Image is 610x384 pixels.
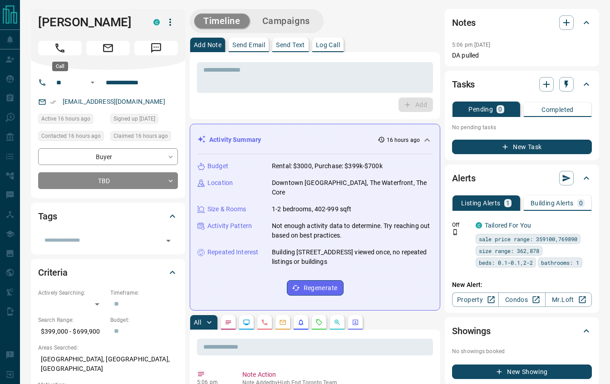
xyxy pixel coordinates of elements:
[243,319,250,326] svg: Lead Browsing Activity
[63,98,165,105] a: [EMAIL_ADDRESS][DOMAIN_NAME]
[134,41,178,55] span: Message
[38,265,68,280] h2: Criteria
[86,41,130,55] span: Email
[476,222,482,228] div: condos.ca
[461,200,501,206] p: Listing Alerts
[387,136,420,144] p: 16 hours ago
[315,319,323,326] svg: Requests
[113,114,155,123] span: Signed up [DATE]
[207,204,246,214] p: Size & Rooms
[352,319,359,326] svg: Agent Actions
[498,292,545,307] a: Condos
[38,324,106,339] p: $399,000 - $699,900
[41,131,101,141] span: Contacted 16 hours ago
[38,352,178,376] p: [GEOGRAPHIC_DATA], [GEOGRAPHIC_DATA], [GEOGRAPHIC_DATA]
[50,99,56,105] svg: Email Verified
[316,42,340,48] p: Log Call
[153,19,160,25] div: condos.ca
[194,319,201,326] p: All
[334,319,341,326] svg: Opportunities
[452,140,592,154] button: New Task
[479,234,577,243] span: sale price range: 359100,769890
[242,370,429,379] p: Note Action
[38,289,106,297] p: Actively Searching:
[162,234,175,247] button: Open
[452,292,499,307] a: Property
[253,14,319,29] button: Campaigns
[207,221,252,231] p: Activity Pattern
[452,221,470,229] p: Off
[297,319,305,326] svg: Listing Alerts
[38,209,57,224] h2: Tags
[531,200,574,206] p: Building Alerts
[113,131,168,141] span: Claimed 16 hours ago
[209,135,261,145] p: Activity Summary
[452,12,592,34] div: Notes
[38,344,178,352] p: Areas Searched:
[232,42,265,48] p: Send Email
[52,62,68,71] div: Call
[506,200,510,206] p: 1
[272,221,433,240] p: Not enough activity data to determine. Try reaching out based on best practices.
[272,161,383,171] p: Rental: $3000, Purchase: $399k-$700k
[287,280,344,296] button: Regenerate
[110,316,178,324] p: Budget:
[279,319,286,326] svg: Emails
[261,319,268,326] svg: Calls
[452,121,592,134] p: No pending tasks
[452,365,592,379] button: New Showing
[194,42,221,48] p: Add Note
[207,161,228,171] p: Budget
[452,167,592,189] div: Alerts
[452,229,458,235] svg: Push Notification Only
[452,320,592,342] div: Showings
[38,262,178,283] div: Criteria
[541,107,574,113] p: Completed
[110,131,178,144] div: Mon Oct 13 2025
[194,14,250,29] button: Timeline
[41,114,90,123] span: Active 16 hours ago
[207,248,258,257] p: Repeated Interest
[452,347,592,355] p: No showings booked
[110,289,178,297] p: Timeframe:
[38,41,82,55] span: Call
[452,42,491,48] p: 5:06 pm [DATE]
[38,148,178,165] div: Buyer
[38,172,178,189] div: TBD
[452,51,592,60] p: DA pulled
[479,258,533,267] span: beds: 0.1-0.1,2-2
[207,178,233,188] p: Location
[38,316,106,324] p: Search Range:
[452,15,476,30] h2: Notes
[485,222,531,229] a: Tailored For You
[197,131,433,148] div: Activity Summary16 hours ago
[38,131,106,144] div: Mon Oct 13 2025
[498,106,502,112] p: 0
[545,292,592,307] a: Mr.Loft
[579,200,583,206] p: 0
[452,324,491,338] h2: Showings
[38,205,178,227] div: Tags
[452,280,592,290] p: New Alert:
[479,246,539,255] span: size range: 362,878
[272,248,433,267] p: Building [STREET_ADDRESS] viewed once, no repeated listings or buildings
[276,42,305,48] p: Send Text
[452,171,476,185] h2: Alerts
[225,319,232,326] svg: Notes
[452,73,592,95] div: Tasks
[38,114,106,126] div: Mon Oct 13 2025
[272,204,351,214] p: 1-2 bedrooms, 402-999 sqft
[452,77,475,92] h2: Tasks
[87,77,98,88] button: Open
[38,15,140,29] h1: [PERSON_NAME]
[541,258,579,267] span: bathrooms: 1
[468,106,493,112] p: Pending
[272,178,433,197] p: Downtown [GEOGRAPHIC_DATA], The Waterfront, The Core
[110,114,178,126] div: Tue Apr 09 2024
